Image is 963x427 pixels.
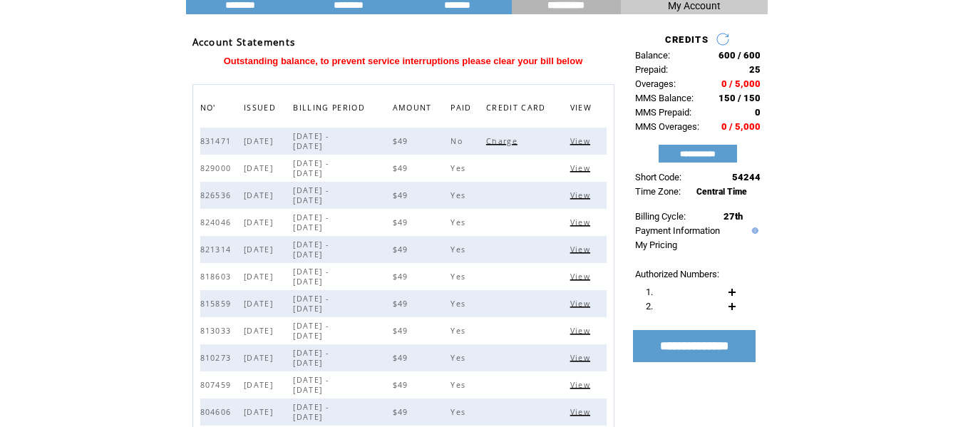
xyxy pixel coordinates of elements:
[200,190,235,200] span: 826536
[570,163,594,173] span: Click to view this bill
[244,407,277,417] span: [DATE]
[293,158,329,178] span: [DATE] - [DATE]
[293,375,329,395] span: [DATE] - [DATE]
[635,121,699,132] span: MMS Overages:
[244,326,277,336] span: [DATE]
[200,245,235,254] span: 821314
[570,272,594,280] a: View
[200,326,235,336] span: 813033
[450,353,469,363] span: Yes
[293,131,329,151] span: [DATE] - [DATE]
[732,172,761,182] span: 54244
[570,136,594,145] a: View
[635,186,681,197] span: Time Zone:
[748,227,758,234] img: help.gif
[244,136,277,146] span: [DATE]
[635,172,681,182] span: Short Code:
[635,225,720,236] a: Payment Information
[450,190,469,200] span: Yes
[570,163,594,172] a: View
[244,353,277,363] span: [DATE]
[393,136,412,146] span: $49
[721,78,761,89] span: 0 / 5,000
[200,380,235,390] span: 807459
[244,245,277,254] span: [DATE]
[393,103,436,111] a: AMOUNT
[570,353,594,363] span: Click to view this bill
[200,272,235,282] span: 818603
[570,136,594,146] span: Click to view this bill
[570,380,594,389] a: View
[393,190,412,200] span: $49
[570,380,594,390] span: Click to view this bill
[200,299,235,309] span: 815859
[719,93,761,103] span: 150 / 150
[293,212,329,232] span: [DATE] - [DATE]
[244,217,277,227] span: [DATE]
[450,272,469,282] span: Yes
[393,245,412,254] span: $49
[293,321,329,341] span: [DATE] - [DATE]
[755,107,761,118] span: 0
[570,407,594,416] a: View
[200,99,220,120] span: NO'
[635,64,668,75] span: Prepaid:
[293,348,329,368] span: [DATE] - [DATE]
[450,136,466,146] span: No
[244,299,277,309] span: [DATE]
[393,326,412,336] span: $49
[570,245,594,253] a: View
[723,211,743,222] span: 27th
[244,103,279,111] a: ISSUED
[200,136,235,146] span: 831471
[200,103,220,111] a: NO'
[635,93,694,103] span: MMS Balance:
[450,217,469,227] span: Yes
[244,272,277,282] span: [DATE]
[244,380,277,390] span: [DATE]
[570,217,594,227] span: Click to view this bill
[393,380,412,390] span: $49
[450,380,469,390] span: Yes
[244,163,277,173] span: [DATE]
[293,402,329,422] span: [DATE] - [DATE]
[646,287,653,297] span: 1.
[635,107,691,118] span: MMS Prepaid:
[393,163,412,173] span: $49
[293,240,329,259] span: [DATE] - [DATE]
[570,217,594,226] a: View
[200,163,235,173] span: 829000
[570,407,594,417] span: Click to view this bill
[635,269,719,279] span: Authorized Numbers:
[635,211,686,222] span: Billing Cycle:
[293,185,329,205] span: [DATE] - [DATE]
[393,353,412,363] span: $49
[570,99,595,120] span: VIEW
[200,407,235,417] span: 804606
[244,99,279,120] span: ISSUED
[570,272,594,282] span: Click to view this bill
[570,299,594,307] a: View
[224,56,583,66] span: Outstanding balance, to prevent service interruptions please clear your bill below
[749,64,761,75] span: 25
[450,326,469,336] span: Yes
[635,240,677,250] a: My Pricing
[721,121,761,132] span: 0 / 5,000
[570,353,594,361] a: View
[293,267,329,287] span: [DATE] - [DATE]
[393,299,412,309] span: $49
[665,34,709,45] span: CREDITS
[450,103,475,111] a: PAID
[192,36,296,48] span: Account Statements
[719,50,761,61] span: 600 / 600
[570,326,594,336] span: Click to view this bill
[450,245,469,254] span: Yes
[200,353,235,363] span: 810273
[393,272,412,282] span: $49
[293,294,329,314] span: [DATE] - [DATE]
[570,190,594,199] a: View
[393,217,412,227] span: $49
[486,136,521,145] a: Charge
[635,78,676,89] span: Overages:
[635,50,670,61] span: Balance:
